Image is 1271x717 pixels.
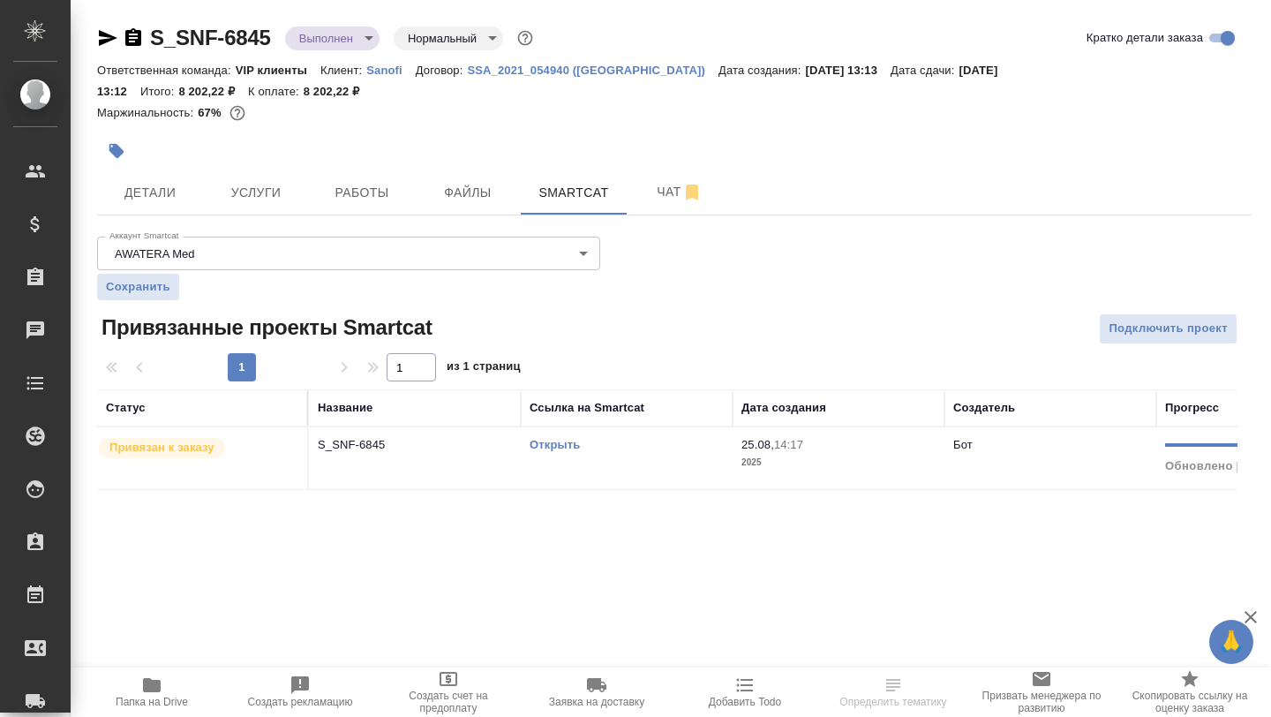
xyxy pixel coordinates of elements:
button: Доп статусы указывают на важность/срочность заказа [514,26,537,49]
p: VIP клиенты [236,64,320,77]
p: 14:17 [774,438,803,451]
button: Создать рекламацию [226,668,374,717]
span: Работы [320,182,404,204]
div: Статус [106,399,146,417]
button: 🙏 [1209,620,1253,664]
a: Sanofi [366,62,416,77]
p: 8 202,22 ₽ [304,85,373,98]
button: Создать счет на предоплату [374,668,523,717]
button: Выполнен [294,31,358,46]
span: Детали [108,182,192,204]
p: К оплате: [248,85,304,98]
p: Итого: [140,85,178,98]
button: Добавить Todo [671,668,819,717]
p: 8 202,22 ₽ [178,85,248,98]
button: Заявка на доставку [523,668,671,717]
div: Ссылка на Smartcat [530,399,644,417]
a: SSA_2021_054940 ([GEOGRAPHIC_DATA]) [467,62,718,77]
span: Сохранить [106,278,170,296]
div: Название [318,399,372,417]
span: Smartcat [531,182,616,204]
div: Выполнен [394,26,503,50]
span: Заявка на доставку [549,696,644,708]
p: Привязан к заказу [109,439,214,457]
span: Чат [637,181,722,203]
div: Создатель [953,399,1015,417]
button: Определить тематику [819,668,967,717]
span: Добавить Todo [709,696,781,708]
button: Нормальный [402,31,482,46]
button: Подключить проект [1099,313,1237,344]
button: Сохранить [97,274,179,300]
span: Создать счет на предоплату [385,690,512,714]
div: Прогресс [1165,399,1219,417]
button: Папка на Drive [78,668,226,717]
button: Скопировать ссылку [123,27,144,49]
div: AWATERA Med [97,237,600,270]
p: Договор: [416,64,468,77]
div: Выполнен [285,26,380,50]
p: SSA_2021_054940 ([GEOGRAPHIC_DATA]) [467,64,718,77]
button: 2249.77 RUB; [226,102,249,125]
span: Привязанные проекты Smartcat [97,313,432,342]
p: Sanofi [366,64,416,77]
span: Подключить проект [1109,319,1228,339]
a: Открыть [530,438,580,451]
svg: Отписаться [681,182,703,203]
a: S_SNF-6845 [150,26,271,49]
p: Клиент: [320,64,366,77]
span: 🙏 [1216,623,1246,660]
span: Папка на Drive [116,696,188,708]
span: Создать рекламацию [248,696,353,708]
span: Определить тематику [839,696,946,708]
button: Скопировать ссылку для ЯМессенджера [97,27,118,49]
p: Бот [953,438,973,451]
p: [DATE] 13:13 [805,64,891,77]
p: Дата сдачи: [891,64,959,77]
button: AWATERA Med [109,246,200,261]
div: Дата создания [741,399,826,417]
p: Маржинальность: [97,106,198,119]
span: Кратко детали заказа [1087,29,1203,47]
span: Услуги [214,182,298,204]
span: Скопировать ссылку на оценку заказа [1126,690,1253,714]
button: Призвать менеджера по развитию [967,668,1116,717]
p: 25.08, [741,438,774,451]
span: Файлы [425,182,510,204]
span: Призвать менеджера по развитию [978,690,1105,714]
span: из 1 страниц [447,356,521,381]
p: 2025 [741,454,936,472]
p: Ответственная команда: [97,64,236,77]
button: Скопировать ссылку на оценку заказа [1116,668,1264,717]
button: Добавить тэг [97,132,136,170]
p: 67% [198,106,225,119]
p: Дата создания: [718,64,805,77]
p: S_SNF-6845 [318,436,512,454]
